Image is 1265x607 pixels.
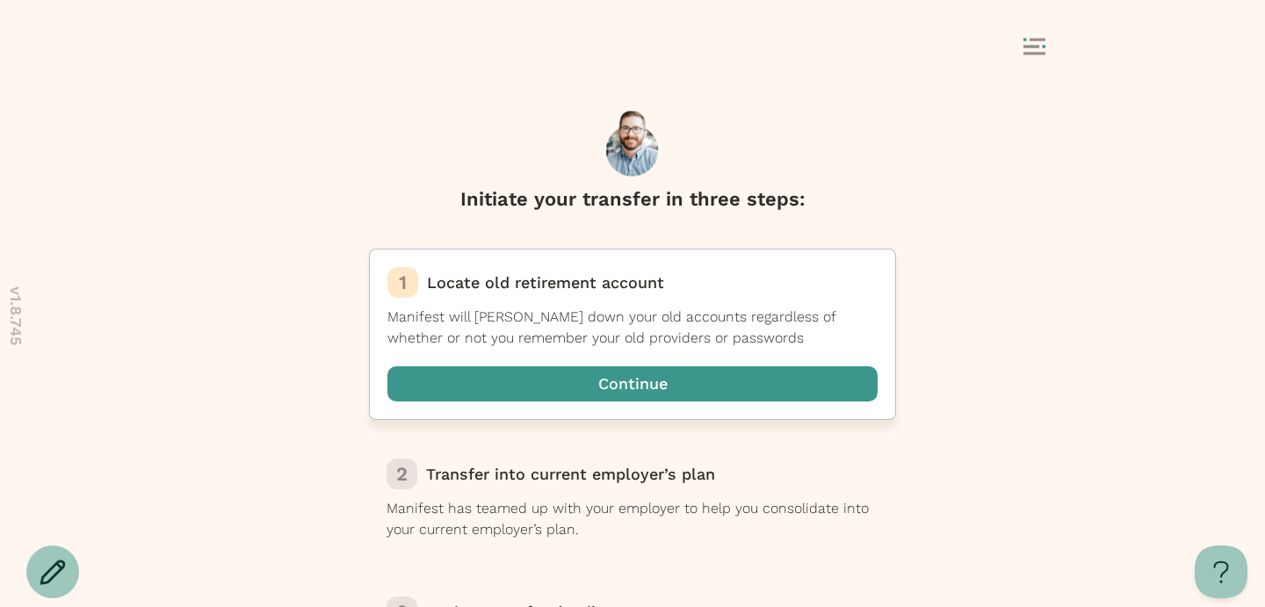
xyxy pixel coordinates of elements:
button: Continue [387,366,878,401]
p: Manifest will [PERSON_NAME] down your old accounts regardless of whether or not you remember your... [387,307,878,349]
p: 2 [396,460,408,488]
iframe: Toggle Customer Support [1195,546,1247,598]
img: Henry [606,111,658,177]
h1: Initiate your transfer in three steps: [460,185,806,213]
p: Manifest has teamed up with your employer to help you consolidate into your current employer’s plan. [387,498,878,540]
p: v 1.8.745 [4,285,27,344]
span: Transfer into current employer’s plan [426,465,715,483]
span: Locate old retirement account [427,273,664,292]
p: 1 [399,269,407,297]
